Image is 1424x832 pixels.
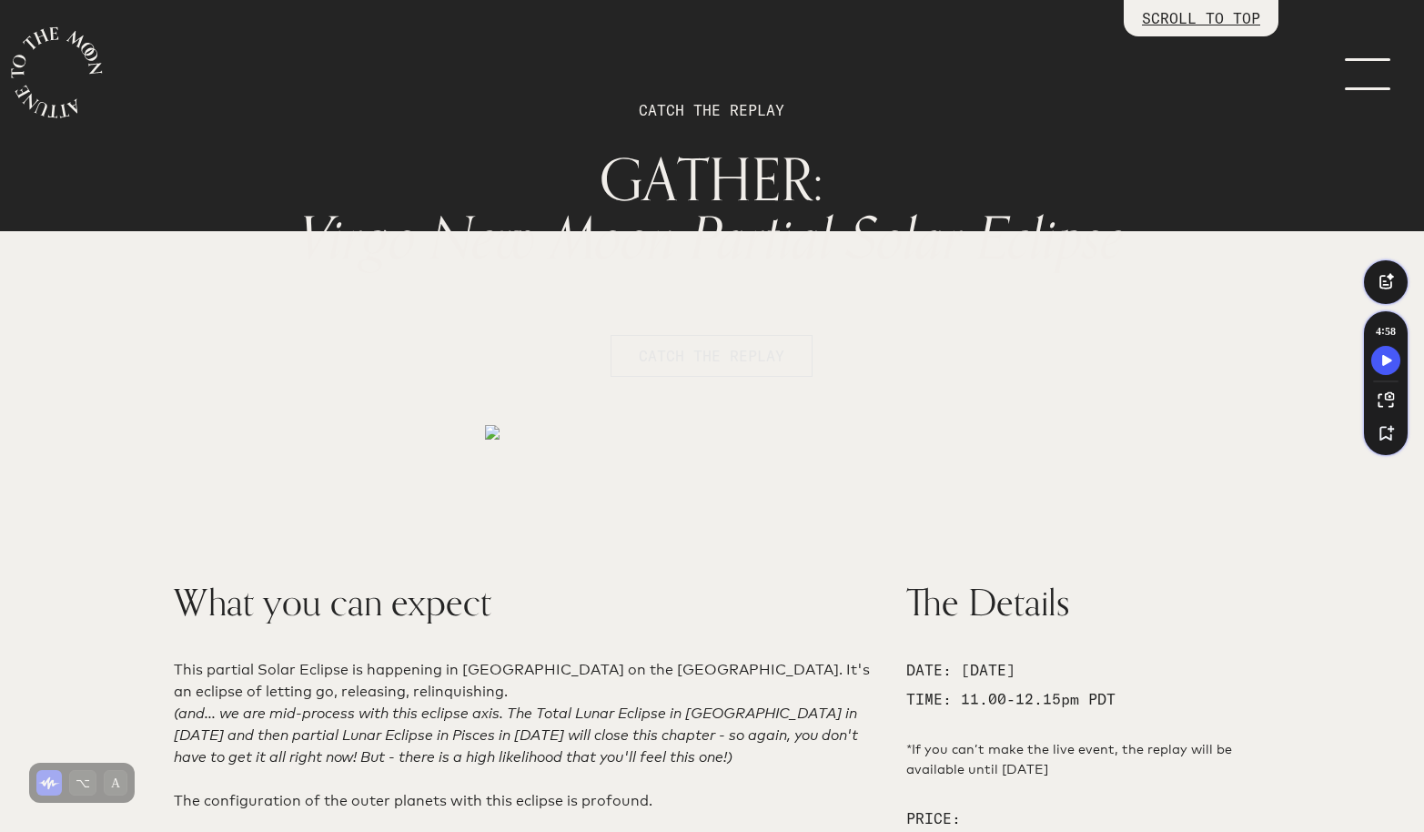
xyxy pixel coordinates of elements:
[485,425,500,440] img: medias%2F68TdnYKDlPUA9N16a5wm
[639,345,784,367] span: CATCH THE REPLAY
[906,739,1251,778] p: *If you can’t make the live event, the replay will be available until [DATE]
[906,659,1251,681] p: DATE: [DATE]
[611,335,813,377] button: CATCH THE REPLAY
[174,575,884,630] h2: What you can expect
[174,790,884,812] p: The configuration of the outer planets with this eclipse is profound.
[174,659,884,703] p: This partial Solar Eclipse is happening in [GEOGRAPHIC_DATA] on the [GEOGRAPHIC_DATA]. It's an ec...
[174,705,858,766] em: (and... we are mid-process with this eclipse axis. The Total Lunar Eclipse in [GEOGRAPHIC_DATA] i...
[906,575,1251,630] h2: The Details
[1142,7,1260,29] p: SCROLL TO TOP
[265,150,1159,269] h1: GATHER:
[906,688,1251,710] p: TIME: 11.00-12.15pm PDT
[265,70,1159,150] p: CATCH THE REPLAY
[906,807,1251,829] p: PRICE:
[299,192,1124,288] span: Virgo New Moon Partial Solar Eclipse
